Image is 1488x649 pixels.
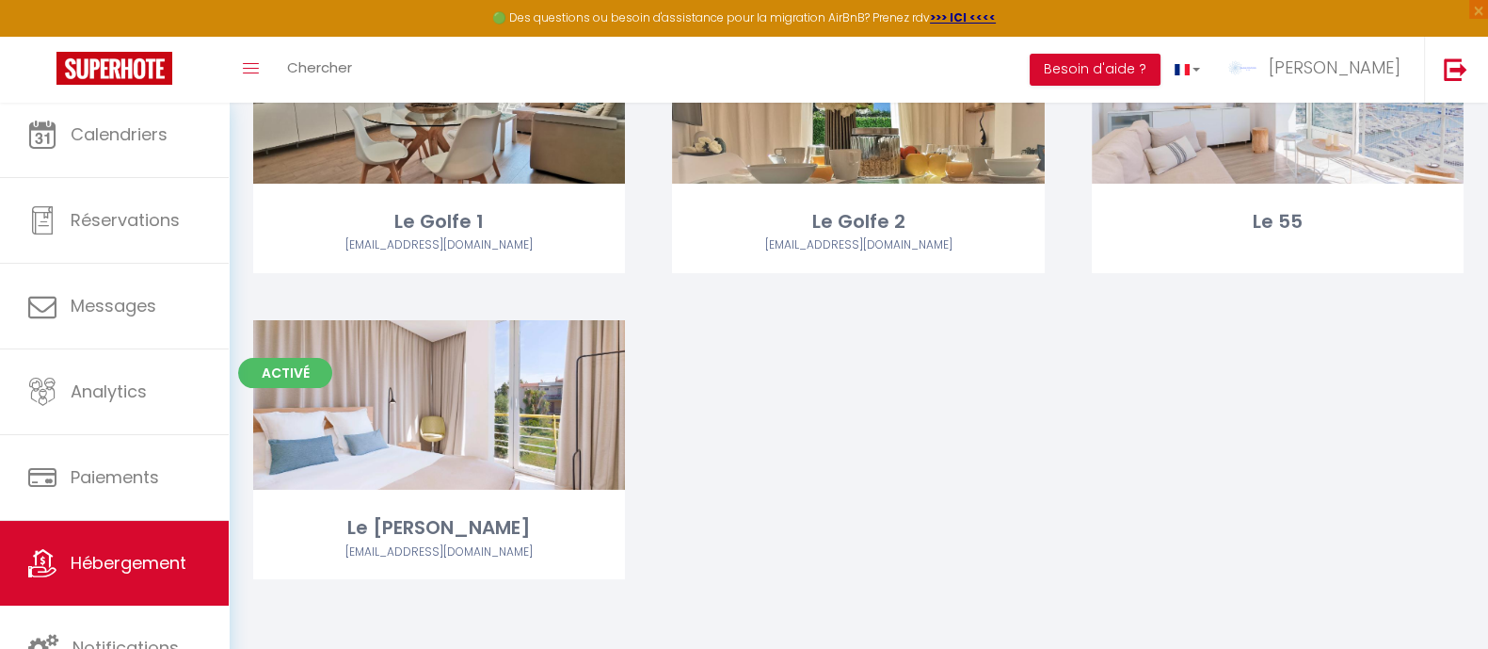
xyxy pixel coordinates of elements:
span: Messages [71,294,156,317]
div: Le [PERSON_NAME] [253,513,625,543]
span: Chercher [287,57,352,77]
a: >>> ICI <<<< [930,9,996,25]
span: [PERSON_NAME] [1269,56,1400,79]
button: Besoin d'aide ? [1030,54,1160,86]
span: Activé [238,358,332,388]
img: logout [1444,57,1467,81]
span: Réservations [71,208,180,232]
span: Analytics [71,380,147,403]
div: Le Golfe 2 [672,207,1044,236]
img: ... [1228,54,1256,82]
a: Chercher [273,37,366,103]
div: Airbnb [672,236,1044,254]
a: ... [PERSON_NAME] [1214,37,1424,103]
div: Airbnb [253,544,625,561]
span: Calendriers [71,122,168,146]
div: Airbnb [253,236,625,254]
div: Le Golfe 1 [253,207,625,236]
div: Le 55 [1092,207,1464,236]
span: Paiements [71,465,159,489]
span: Hébergement [71,551,186,575]
img: Super Booking [56,52,172,85]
